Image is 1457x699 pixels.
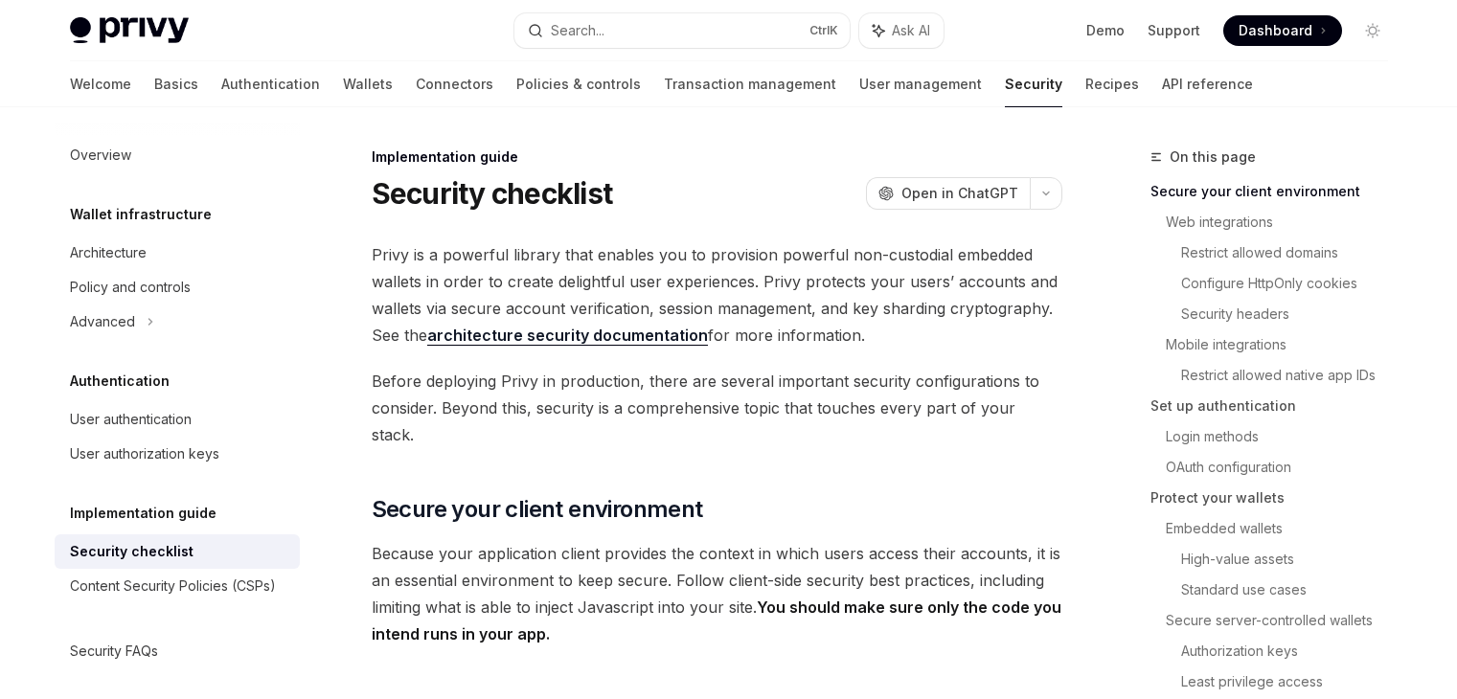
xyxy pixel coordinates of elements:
[70,640,158,663] div: Security FAQs
[892,21,930,40] span: Ask AI
[372,368,1062,448] span: Before deploying Privy in production, there are several important security configurations to cons...
[901,184,1018,203] span: Open in ChatGPT
[1181,544,1403,575] a: High-value assets
[372,147,1062,167] div: Implementation guide
[1181,268,1403,299] a: Configure HttpOnly cookies
[1166,329,1403,360] a: Mobile integrations
[1181,666,1403,697] a: Least privilege access
[1223,15,1342,46] a: Dashboard
[70,370,170,393] h5: Authentication
[664,61,836,107] a: Transaction management
[70,575,276,598] div: Content Security Policies (CSPs)
[70,203,212,226] h5: Wallet infrastructure
[55,236,300,270] a: Architecture
[1005,61,1062,107] a: Security
[427,326,708,346] a: architecture security documentation
[55,634,300,668] a: Security FAQs
[70,17,189,44] img: light logo
[1162,61,1253,107] a: API reference
[1239,21,1312,40] span: Dashboard
[1150,176,1403,207] a: Secure your client environment
[55,270,300,304] a: Policy and controls
[1357,15,1388,46] button: Toggle dark mode
[372,176,613,211] h1: Security checklist
[55,534,300,569] a: Security checklist
[1181,237,1403,268] a: Restrict allowed domains
[70,502,216,525] h5: Implementation guide
[55,402,300,437] a: User authentication
[1166,207,1403,237] a: Web integrations
[859,61,982,107] a: User management
[55,138,300,172] a: Overview
[1150,483,1403,513] a: Protect your wallets
[1085,61,1139,107] a: Recipes
[70,310,135,333] div: Advanced
[1181,360,1403,391] a: Restrict allowed native app IDs
[221,61,320,107] a: Authentication
[372,540,1062,647] span: Because your application client provides the context in which users access their accounts, it is ...
[372,241,1062,349] span: Privy is a powerful library that enables you to provision powerful non-custodial embedded wallets...
[1181,575,1403,605] a: Standard use cases
[343,61,393,107] a: Wallets
[372,494,703,525] span: Secure your client environment
[866,177,1030,210] button: Open in ChatGPT
[809,23,838,38] span: Ctrl K
[1166,452,1403,483] a: OAuth configuration
[70,144,131,167] div: Overview
[1181,299,1403,329] a: Security headers
[154,61,198,107] a: Basics
[1150,391,1403,421] a: Set up authentication
[1086,21,1125,40] a: Demo
[70,276,191,299] div: Policy and controls
[1148,21,1200,40] a: Support
[514,13,850,48] button: Search...CtrlK
[70,408,192,431] div: User authentication
[1166,513,1403,544] a: Embedded wallets
[70,61,131,107] a: Welcome
[516,61,641,107] a: Policies & controls
[1166,605,1403,636] a: Secure server-controlled wallets
[416,61,493,107] a: Connectors
[1181,636,1403,666] a: Authorization keys
[1166,421,1403,452] a: Login methods
[551,19,604,42] div: Search...
[70,241,147,264] div: Architecture
[1170,146,1256,169] span: On this page
[859,13,944,48] button: Ask AI
[55,437,300,471] a: User authorization keys
[70,442,219,465] div: User authorization keys
[55,569,300,603] a: Content Security Policies (CSPs)
[70,540,194,563] div: Security checklist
